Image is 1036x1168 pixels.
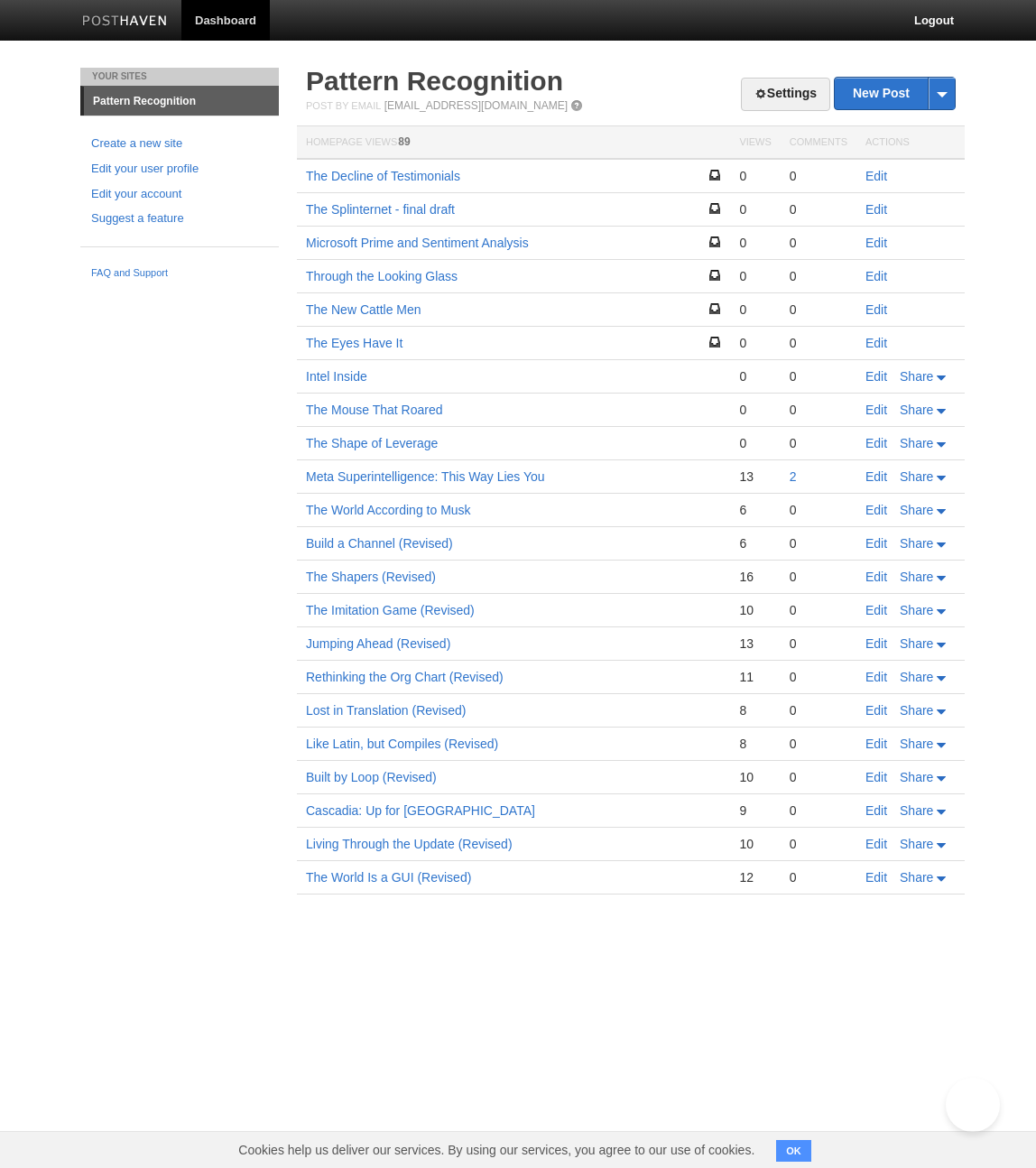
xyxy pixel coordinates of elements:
span: Share [900,570,933,584]
a: Microsoft Prime and Sentiment Analysis [306,236,529,250]
span: Share [900,670,933,684]
th: Actions [856,126,965,160]
div: 0 [790,569,847,585]
a: Edit [865,536,887,551]
a: Edit [865,703,887,718]
a: Edit [865,302,887,317]
a: Edit [865,403,887,417]
div: 0 [739,201,771,218]
span: Share [900,837,933,851]
a: Edit [865,503,887,517]
a: The Shapers (Revised) [306,570,436,584]
a: [EMAIL_ADDRESS][DOMAIN_NAME] [384,99,568,112]
div: 0 [790,802,847,819]
div: 0 [790,836,847,852]
a: Pattern Recognition [84,87,279,116]
div: 0 [790,435,847,451]
span: Share [900,536,933,551]
div: 13 [739,468,771,485]
a: Edit [865,336,887,350]
div: 0 [739,368,771,385]
span: Post by Email [306,100,381,111]
a: The Splinternet - final draft [306,202,455,217]
div: 0 [790,502,847,518]
a: Edit [865,670,887,684]
a: Edit [865,469,887,484]
div: 9 [739,802,771,819]
div: 10 [739,836,771,852]
li: Your Sites [80,68,279,86]
th: Homepage Views [297,126,730,160]
div: 0 [790,168,847,184]
a: Edit [865,803,887,818]
div: 0 [790,869,847,885]
div: 0 [739,402,771,418]
a: New Post [835,78,955,109]
a: Edit [865,737,887,751]
div: 0 [790,368,847,385]
a: Create a new site [91,134,268,153]
span: Share [900,403,933,417]
a: The Eyes Have It [306,336,402,350]
span: Share [900,436,933,450]
a: Jumping Ahead (Revised) [306,636,450,651]
span: Cookies help us deliver our services. By using our services, you agree to our use of cookies. [220,1132,772,1168]
div: 0 [790,535,847,552]
a: Edit your user profile [91,160,268,179]
a: The Decline of Testimonials [306,169,460,183]
span: Share [900,369,933,384]
span: Share [900,503,933,517]
div: 8 [739,736,771,752]
span: Share [900,603,933,617]
div: 0 [790,669,847,685]
a: 2 [790,469,797,484]
img: Posthaven-bar [82,15,168,29]
div: 11 [739,669,771,685]
div: 0 [739,235,771,251]
a: The Mouse That Roared [306,403,443,417]
a: Meta Superintelligence: This Way Lies You [306,469,545,484]
a: Edit your account [91,185,268,204]
div: 0 [790,736,847,752]
div: 10 [739,769,771,785]
span: Share [900,803,933,818]
a: Cascadia: Up for [GEOGRAPHIC_DATA] [306,803,535,818]
span: Share [900,737,933,751]
span: 89 [398,135,410,148]
a: Edit [865,169,887,183]
a: Edit [865,369,887,384]
div: 0 [790,769,847,785]
span: Share [900,703,933,718]
div: 6 [739,502,771,518]
a: Build a Channel (Revised) [306,536,453,551]
a: Edit [865,636,887,651]
div: 10 [739,602,771,618]
a: The World According to Musk [306,503,471,517]
a: The Shape of Leverage [306,436,438,450]
div: 16 [739,569,771,585]
div: 8 [739,702,771,718]
span: Share [900,870,933,885]
div: 0 [790,201,847,218]
button: OK [776,1140,811,1162]
a: Edit [865,603,887,617]
div: 0 [790,602,847,618]
a: Edit [865,236,887,250]
a: Edit [865,837,887,851]
div: 0 [739,435,771,451]
a: The New Cattle Men [306,302,421,317]
a: The Imitation Game (Revised) [306,603,475,617]
div: 13 [739,635,771,652]
div: 0 [790,268,847,284]
a: The World Is a GUI (Revised) [306,870,471,885]
a: Suggest a feature [91,209,268,228]
th: Comments [781,126,856,160]
div: 6 [739,535,771,552]
div: 0 [790,235,847,251]
a: Lost in Translation (Revised) [306,703,466,718]
a: Settings [741,78,830,111]
div: 0 [790,335,847,351]
a: Edit [865,202,887,217]
a: Edit [865,269,887,283]
span: Share [900,469,933,484]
